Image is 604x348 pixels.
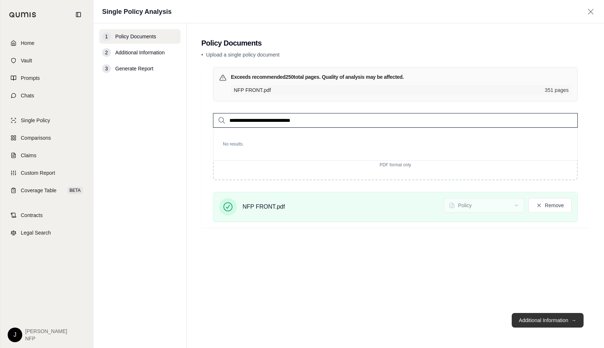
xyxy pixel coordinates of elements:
p: PDF format only [225,162,565,168]
a: Home [5,35,89,51]
span: Additional Information [115,49,164,56]
a: Single Policy [5,112,89,128]
span: Comparisons [21,134,51,142]
h2: Policy Documents [201,38,589,48]
span: BETA [67,187,83,194]
span: Single Policy [21,117,50,124]
div: 3 [102,64,111,73]
span: Coverage Table [21,187,57,194]
h1: Single Policy Analysis [102,7,171,17]
button: Collapse sidebar [73,9,84,20]
span: Contracts [21,212,43,219]
div: 1 [102,32,111,41]
a: Legal Search [5,225,89,241]
img: Qumis Logo [9,12,36,18]
span: Home [21,39,34,47]
span: Legal Search [21,229,51,236]
span: Chats [21,92,34,99]
a: Comparisons [5,130,89,146]
span: • [201,52,203,58]
span: Upload a single policy document [206,52,280,58]
button: Additional Information→ [512,313,584,328]
span: Generate Report [115,65,153,72]
button: Remove [528,198,572,213]
a: Chats [5,88,89,104]
span: NFP [25,335,67,342]
span: NFP FRONT.pdf [234,86,541,94]
span: Claims [21,152,36,159]
a: Vault [5,53,89,69]
a: Prompts [5,70,89,86]
span: Policy Documents [115,33,156,40]
div: J [8,328,22,342]
a: Claims [5,147,89,163]
span: Custom Report [21,169,55,177]
a: Coverage TableBETA [5,182,89,198]
p: No results. [217,135,574,153]
span: NFP FRONT.pdf [243,202,285,211]
span: Prompts [21,74,40,82]
h3: Exceeds recommended 250 total pages. Quality of analysis may be affected. [231,73,404,81]
div: 2 [102,48,111,57]
span: Vault [21,57,32,64]
span: → [571,317,576,324]
a: Custom Report [5,165,89,181]
a: Contracts [5,207,89,223]
span: 351 pages [545,86,569,94]
span: [PERSON_NAME] [25,328,67,335]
